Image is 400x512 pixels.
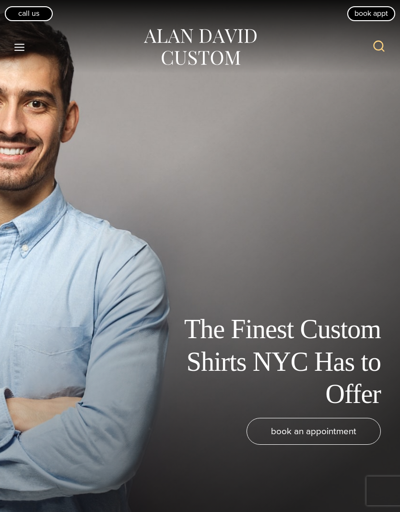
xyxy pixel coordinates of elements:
span: book an appointment [271,424,356,438]
img: Alan David Custom [142,26,258,69]
button: Open menu [10,38,30,56]
a: book an appointment [247,418,381,445]
h1: The Finest Custom Shirts NYC Has to Offer [165,313,381,410]
button: View Search Form [367,36,390,59]
a: book appt [347,6,395,21]
a: Call Us [5,6,53,21]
